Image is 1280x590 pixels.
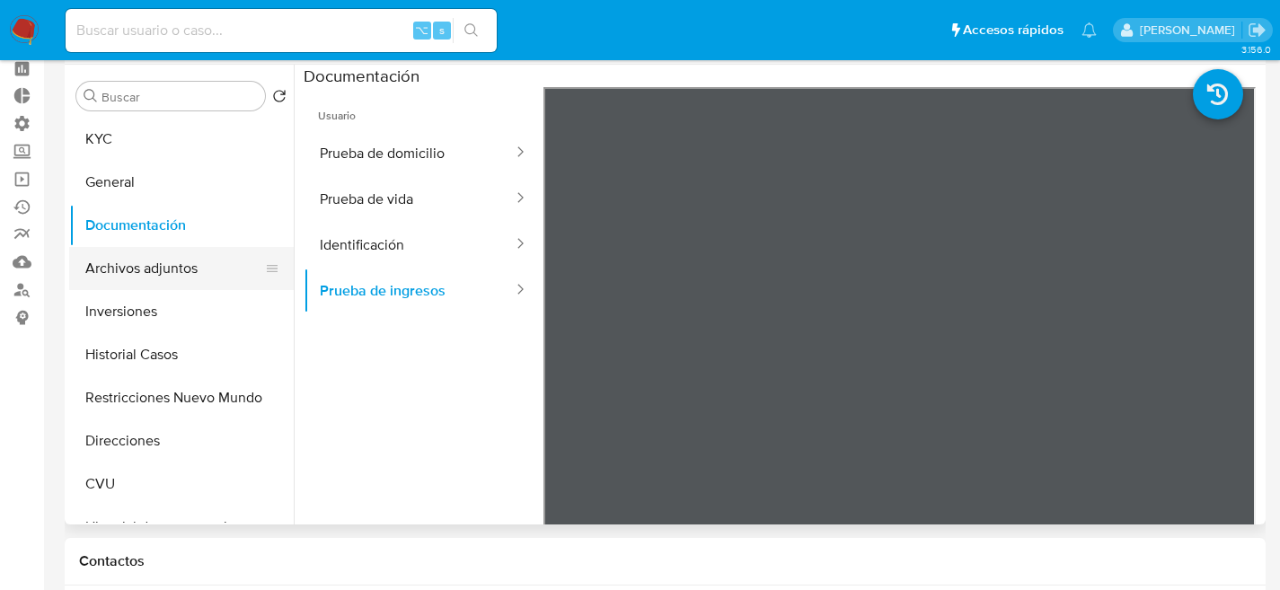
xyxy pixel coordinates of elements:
span: 3.156.0 [1241,42,1271,57]
h1: Contactos [79,552,1251,570]
button: CVU [69,462,294,506]
button: Inversiones [69,290,294,333]
span: ⌥ [415,22,428,39]
button: search-icon [453,18,490,43]
button: Direcciones [69,419,294,462]
p: facundo.marin@mercadolibre.com [1140,22,1241,39]
button: Buscar [84,89,98,103]
a: Salir [1248,21,1267,40]
span: Accesos rápidos [963,21,1064,40]
button: Volver al orden por defecto [272,89,287,109]
a: Notificaciones [1081,22,1097,38]
span: s [439,22,445,39]
button: Restricciones Nuevo Mundo [69,376,294,419]
button: Archivos adjuntos [69,247,279,290]
button: KYC [69,118,294,161]
button: Documentación [69,204,294,247]
input: Buscar [102,89,258,105]
input: Buscar usuario o caso... [66,19,497,42]
button: Historial de conversaciones [69,506,294,549]
button: Historial Casos [69,333,294,376]
button: General [69,161,294,204]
